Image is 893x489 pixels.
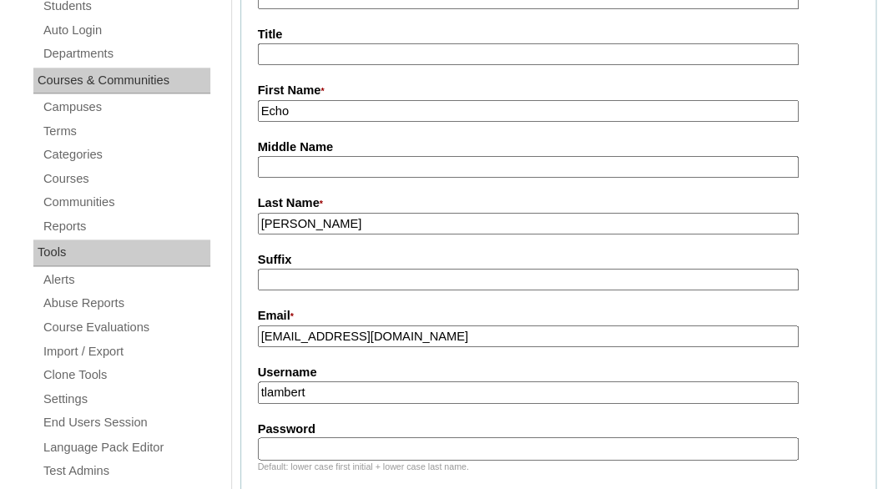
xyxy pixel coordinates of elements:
a: Reports [42,216,210,237]
a: Settings [42,389,210,410]
label: Suffix [258,251,860,269]
a: Language Pack Editor [42,436,210,457]
a: End Users Session [42,412,210,433]
a: Terms [42,121,210,142]
label: Title [258,26,860,43]
a: Auto Login [42,20,210,41]
a: Communities [42,192,210,213]
a: Course Evaluations [42,317,210,338]
a: Courses [42,169,210,189]
a: Departments [42,43,210,64]
label: First Name [258,82,860,100]
label: Middle Name [258,139,860,156]
a: Import / Export [42,341,210,362]
div: Default: lower case first initial + lower case last name. [258,460,860,472]
a: Clone Tools [42,365,210,386]
div: Courses & Communities [33,68,210,94]
a: Test Admins [42,460,210,481]
a: Campuses [42,97,210,118]
a: Categories [42,144,210,165]
a: Abuse Reports [42,293,210,314]
label: Password [258,421,860,438]
label: Last Name [258,194,860,213]
label: Username [258,364,860,381]
label: Email [258,307,860,325]
a: Alerts [42,270,210,290]
div: Tools [33,239,210,266]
